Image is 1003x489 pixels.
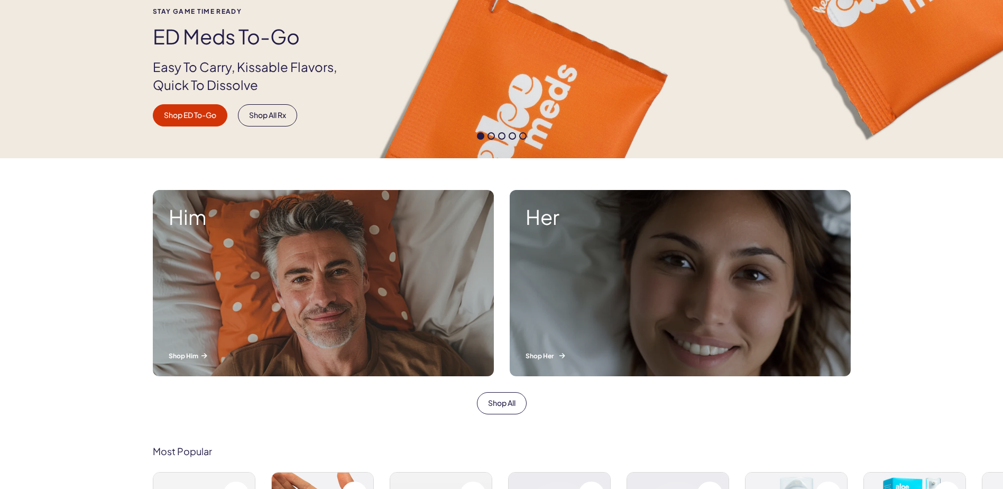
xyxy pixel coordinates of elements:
[153,104,227,126] a: Shop ED To-Go
[526,206,835,228] strong: Her
[477,392,527,414] a: Shop All
[169,351,478,360] p: Shop Him
[153,25,355,48] h1: ED Meds to-go
[502,182,859,384] a: A woman smiling while lying in bed. Her Shop Her
[145,182,502,384] a: A man smiling while lying in bed. Him Shop Him
[153,8,355,15] span: Stay Game time ready
[238,104,297,126] a: Shop All Rx
[169,206,478,228] strong: Him
[526,351,835,360] p: Shop Her
[153,58,355,94] p: Easy To Carry, Kissable Flavors, Quick To Dissolve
